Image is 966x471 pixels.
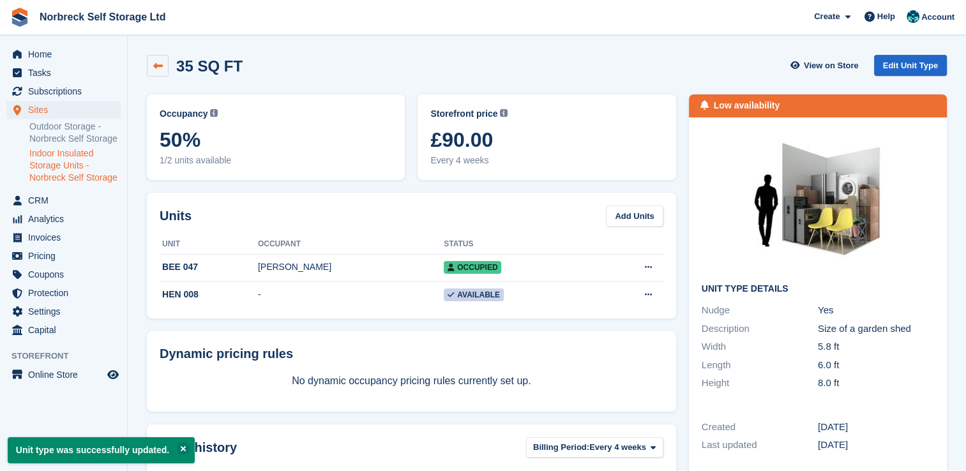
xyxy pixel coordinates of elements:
[6,228,121,246] a: menu
[702,376,818,391] div: Height
[160,260,258,274] div: BEE 047
[160,438,237,457] span: Price history
[702,322,818,336] div: Description
[589,441,646,454] span: Every 4 weeks
[818,303,934,318] div: Yes
[814,10,840,23] span: Create
[6,45,121,63] a: menu
[28,265,105,283] span: Coupons
[28,303,105,320] span: Settings
[28,284,105,302] span: Protection
[28,321,105,339] span: Capital
[702,420,818,435] div: Created
[160,206,192,225] h2: Units
[8,437,195,463] p: Unit type was successfully updated.
[818,376,934,391] div: 8.0 ft
[444,261,501,274] span: Occupied
[533,441,589,454] span: Billing Period:
[702,303,818,318] div: Nudge
[28,191,105,209] span: CRM
[702,358,818,373] div: Length
[28,45,105,63] span: Home
[444,288,504,301] span: Available
[789,55,864,76] a: View on Store
[702,340,818,354] div: Width
[818,420,934,435] div: [DATE]
[430,107,497,121] span: Storefront price
[10,8,29,27] img: stora-icon-8386f47178a22dfd0bd8f6a31ec36ba5ce8667c1dd55bd0f319d3a0aa187defe.svg
[258,281,444,308] td: -
[29,121,121,145] a: Outdoor Storage - Norbreck Self Storage
[28,64,105,82] span: Tasks
[160,128,392,151] span: 50%
[6,191,121,209] a: menu
[874,55,947,76] a: Edit Unit Type
[907,10,919,23] img: Sally King
[105,367,121,382] a: Preview store
[921,11,955,24] span: Account
[28,210,105,228] span: Analytics
[11,350,127,363] span: Storefront
[6,265,121,283] a: menu
[28,101,105,119] span: Sites
[34,6,170,27] a: Norbreck Self Storage Ltd
[526,437,663,458] button: Billing Period: Every 4 weeks
[444,234,596,255] th: Status
[160,234,258,255] th: Unit
[6,101,121,119] a: menu
[210,109,218,117] img: icon-info-grey-7440780725fd019a000dd9b08b2336e03edf1995a4989e88bcd33f0948082b44.svg
[722,130,914,274] img: 35-sqft-unit.jpg
[606,206,663,227] a: Add Units
[6,247,121,265] a: menu
[28,228,105,246] span: Invoices
[160,373,663,389] p: No dynamic occupancy pricing rules currently set up.
[430,154,663,167] span: Every 4 weeks
[6,303,121,320] a: menu
[29,147,121,184] a: Indoor Insulated Storage Units - Norbreck Self Storage
[714,99,780,112] div: Low availability
[702,438,818,452] div: Last updated
[6,210,121,228] a: menu
[160,154,392,167] span: 1/2 units available
[430,128,663,151] span: £90.00
[818,358,934,373] div: 6.0 ft
[818,438,934,452] div: [DATE]
[500,109,508,117] img: icon-info-grey-7440780725fd019a000dd9b08b2336e03edf1995a4989e88bcd33f0948082b44.svg
[6,284,121,302] a: menu
[6,64,121,82] a: menu
[877,10,895,23] span: Help
[804,59,859,72] span: View on Store
[818,340,934,354] div: 5.8 ft
[160,107,208,121] span: Occupancy
[6,321,121,339] a: menu
[28,82,105,100] span: Subscriptions
[258,234,444,255] th: Occupant
[818,322,934,336] div: Size of a garden shed
[6,366,121,384] a: menu
[28,366,105,384] span: Online Store
[176,57,243,75] h2: 35 SQ FT
[6,82,121,100] a: menu
[702,284,934,294] h2: Unit Type details
[28,247,105,265] span: Pricing
[160,288,258,301] div: HEN 008
[160,344,663,363] div: Dynamic pricing rules
[258,260,444,274] div: [PERSON_NAME]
